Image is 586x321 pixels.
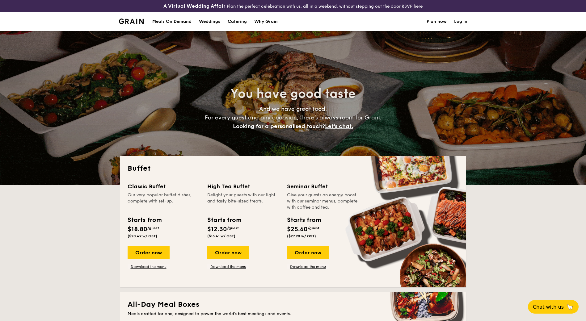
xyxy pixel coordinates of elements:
button: Chat with us🦙 [528,300,579,314]
a: Log in [454,12,467,31]
div: Order now [128,246,170,259]
span: $18.80 [128,226,147,233]
span: ($13.41 w/ GST) [207,234,235,238]
div: Order now [207,246,249,259]
span: $12.30 [207,226,227,233]
a: Download the menu [287,264,329,269]
span: ($27.90 w/ GST) [287,234,316,238]
a: Logotype [119,19,144,24]
h4: A Virtual Wedding Affair [163,2,226,10]
span: Let's chat. [325,123,353,130]
span: Chat with us [533,304,564,310]
a: Plan now [427,12,447,31]
div: Weddings [199,12,220,31]
h1: Catering [228,12,247,31]
div: Seminar Buffet [287,182,359,191]
div: Meals On Demand [152,12,192,31]
h2: All-Day Meal Boxes [128,300,459,310]
span: $25.60 [287,226,308,233]
h2: Buffet [128,164,459,173]
div: Delight your guests with our light and tasty bite-sized treats. [207,192,280,211]
img: Grain [119,19,144,24]
div: Meals crafted for one, designed to power the world's best meetings and events. [128,311,459,317]
a: Meals On Demand [149,12,195,31]
span: /guest [147,226,159,230]
span: ($20.49 w/ GST) [128,234,157,238]
div: Classic Buffet [128,182,200,191]
a: Weddings [195,12,224,31]
span: /guest [227,226,239,230]
div: Order now [287,246,329,259]
div: High Tea Buffet [207,182,280,191]
div: Plan the perfect celebration with us, all in a weekend, without stepping out the door. [115,2,471,10]
div: Starts from [287,215,321,225]
a: RSVP here [402,4,423,9]
div: Why Grain [254,12,278,31]
div: Give your guests an energy boost with our seminar menus, complete with coffee and tea. [287,192,359,211]
div: Starts from [207,215,241,225]
a: Catering [224,12,251,31]
span: 🦙 [566,303,574,311]
span: /guest [308,226,319,230]
div: Starts from [128,215,161,225]
a: Why Grain [251,12,281,31]
a: Download the menu [128,264,170,269]
div: Our very popular buffet dishes, complete with set-up. [128,192,200,211]
a: Download the menu [207,264,249,269]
